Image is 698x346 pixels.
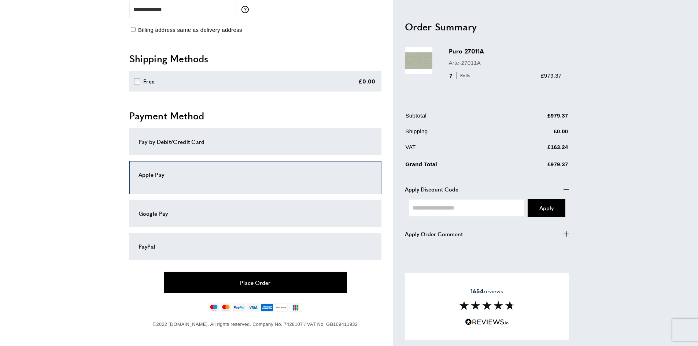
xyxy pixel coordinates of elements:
[261,304,274,312] img: american-express
[143,77,155,86] div: Free
[406,142,504,157] td: VAT
[449,47,562,55] h3: Puro 27011A
[139,242,372,251] div: PayPal
[456,72,472,79] span: Rolls
[164,272,347,293] button: Place Order
[528,199,565,216] button: Apply Coupon
[289,304,302,312] img: jcb
[504,111,568,125] td: £979.37
[129,109,381,122] h2: Payment Method
[405,20,569,33] h2: Order Summary
[405,229,463,238] span: Apply Order Comment
[470,287,484,295] strong: 1654
[139,137,372,146] div: Pay by Debit/Credit Card
[358,77,376,86] div: £0.00
[504,142,568,157] td: £163.24
[406,127,504,141] td: Shipping
[406,158,504,174] td: Grand Total
[406,111,504,125] td: Subtotal
[541,72,561,78] span: £979.37
[139,170,372,179] div: Apple Pay
[241,6,252,13] button: More information
[539,204,554,211] span: Apply Coupon
[208,304,219,312] img: maestro
[221,304,231,312] img: mastercard
[131,27,136,32] input: Billing address same as delivery address
[449,58,562,67] p: Arte-27011A
[233,304,245,312] img: paypal
[504,158,568,174] td: £979.37
[139,209,372,218] div: Google Pay
[504,127,568,141] td: £0.00
[405,47,432,74] img: Puro 27011A
[459,301,514,310] img: Reviews section
[275,304,288,312] img: discover
[470,287,503,295] span: reviews
[153,321,358,327] span: ©2022 [DOMAIN_NAME]. All rights reserved. Company No. 7428107 / VAT No. GB109411932
[405,185,458,193] span: Apply Discount Code
[138,27,242,33] span: Billing address same as delivery address
[449,71,473,80] div: 7
[465,319,509,325] img: Reviews.io 5 stars
[129,52,381,65] h2: Shipping Methods
[247,304,259,312] img: visa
